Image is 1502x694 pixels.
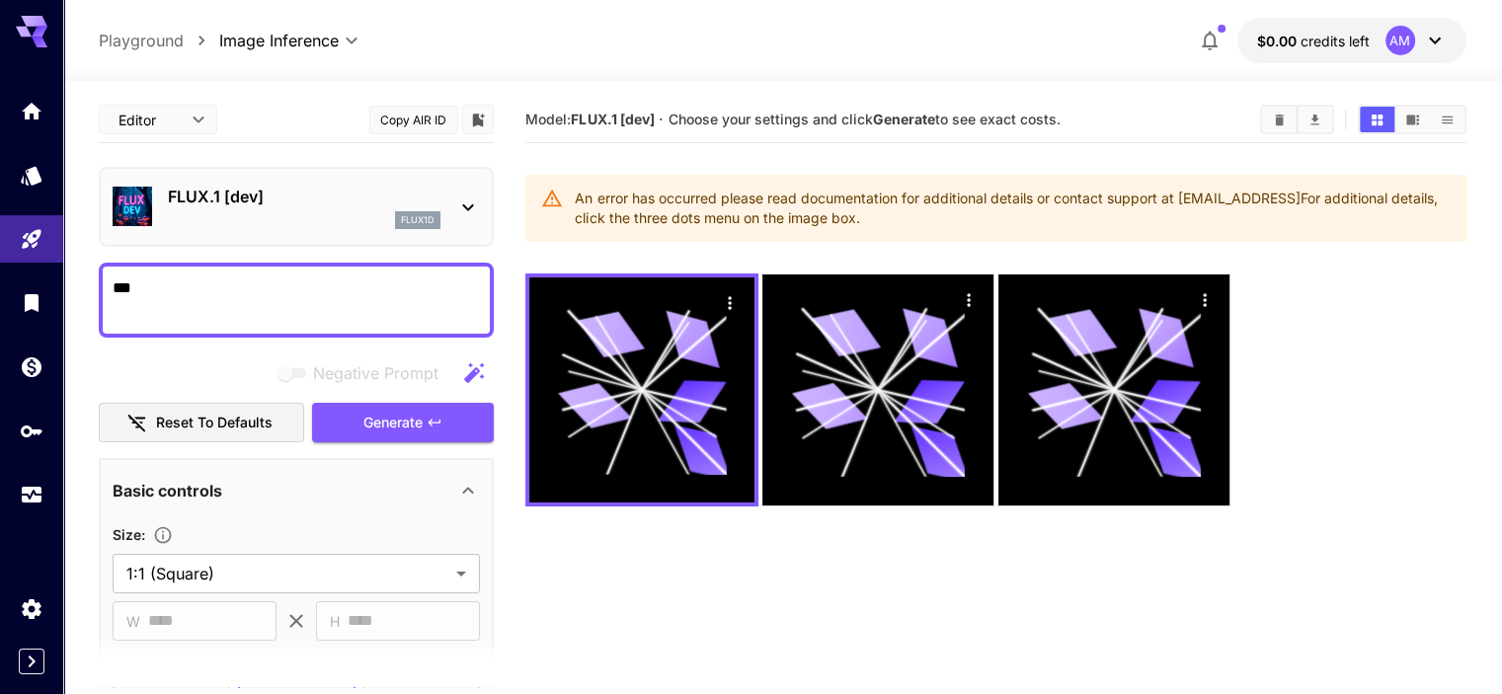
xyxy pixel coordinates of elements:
div: Basic controls [113,467,480,514]
span: H [330,610,340,633]
button: Clear Images [1262,107,1297,132]
button: Add to library [469,108,487,131]
span: Size : [113,526,145,543]
span: Choose your settings and click to see exact costs. [669,111,1061,127]
p: flux1d [401,213,435,227]
div: Actions [715,287,745,317]
div: Library [20,290,43,315]
button: $0.00AM [1237,18,1466,63]
button: Copy AIR ID [369,106,458,134]
div: An error has occurred please read documentation for additional details or contact support at [EMA... [575,181,1450,236]
span: Model: [525,111,654,127]
b: FLUX.1 [dev] [571,111,654,127]
p: · [659,108,664,131]
div: Settings [20,596,43,621]
div: Wallet [20,354,43,379]
div: Home [20,99,43,123]
b: Generate [873,111,935,127]
div: FLUX.1 [dev]flux1d [113,177,480,237]
span: Editor [119,110,180,130]
span: W [126,610,140,633]
div: Actions [1190,284,1220,314]
span: Negative Prompt [313,361,438,385]
span: Negative prompts are not compatible with the selected model. [274,360,454,385]
span: Image Inference [219,29,339,52]
div: AM [1385,26,1415,55]
span: credits left [1301,33,1370,49]
div: Actions [954,284,984,314]
div: Models [20,163,43,188]
span: Generate [363,411,423,435]
span: $0.00 [1257,33,1301,49]
div: $0.00 [1257,31,1370,51]
a: Playground [99,29,184,52]
button: Expand sidebar [19,649,44,674]
p: Basic controls [113,479,222,502]
div: Playground [20,227,43,252]
div: Show images in grid viewShow images in video viewShow images in list view [1358,105,1466,134]
span: 1:1 (Square) [126,562,448,585]
div: Usage [20,483,43,507]
div: API Keys [20,419,43,443]
div: Clear ImagesDownload All [1260,105,1334,134]
p: FLUX.1 [dev] [168,185,440,208]
button: Show images in list view [1430,107,1464,132]
nav: breadcrumb [99,29,219,52]
button: Download All [1298,107,1332,132]
button: Adjust the dimensions of the generated image by specifying its width and height in pixels, or sel... [145,525,181,545]
button: Generate [312,403,494,443]
button: Reset to defaults [99,403,304,443]
button: Show images in video view [1395,107,1430,132]
button: Show images in grid view [1360,107,1394,132]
